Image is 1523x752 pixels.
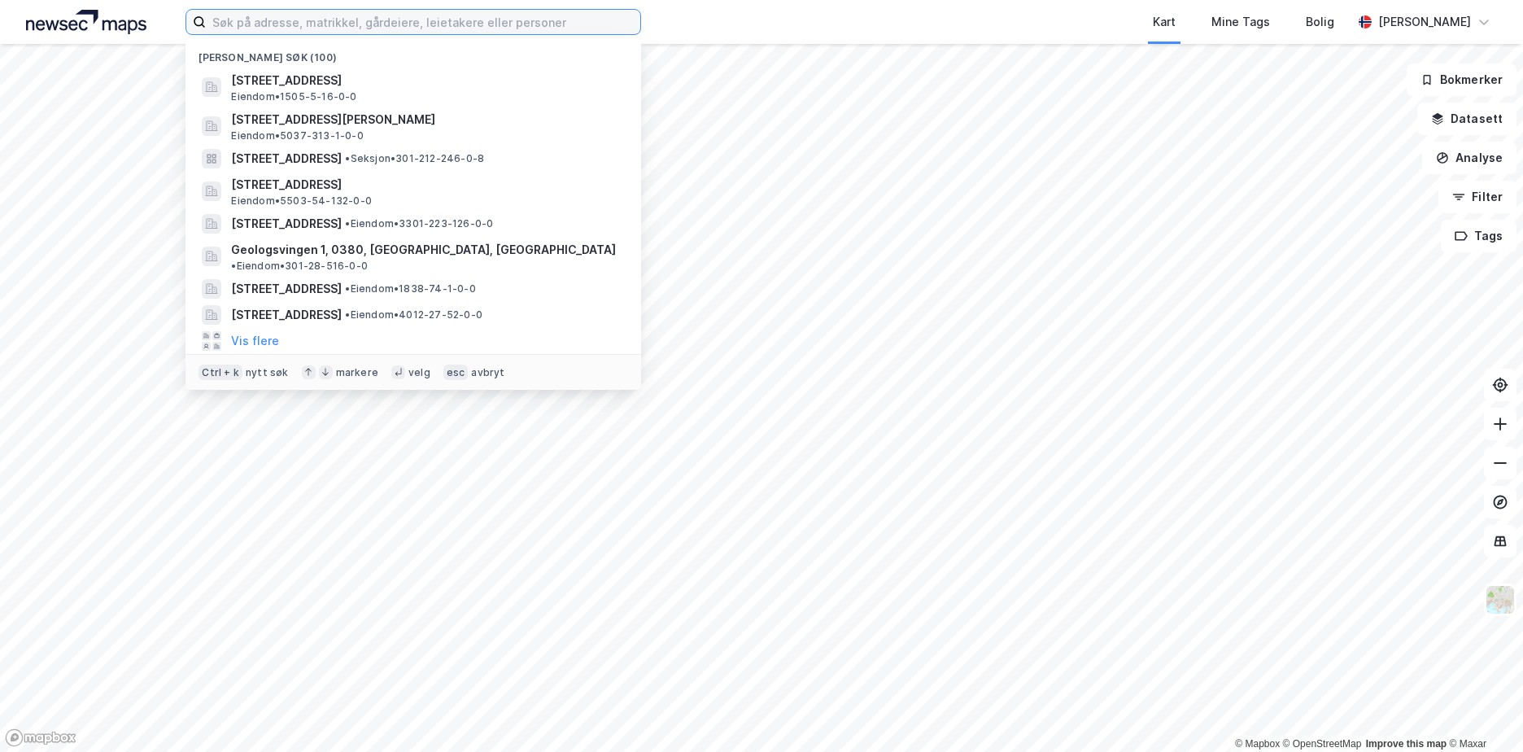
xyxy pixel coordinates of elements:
[345,308,482,321] span: Eiendom • 4012-27-52-0-0
[1366,738,1447,750] a: Improve this map
[231,110,622,129] span: [STREET_ADDRESS][PERSON_NAME]
[231,240,616,260] span: Geologsvingen 1, 0380, [GEOGRAPHIC_DATA], [GEOGRAPHIC_DATA]
[471,366,504,379] div: avbryt
[246,366,289,379] div: nytt søk
[1378,12,1471,32] div: [PERSON_NAME]
[1235,738,1280,750] a: Mapbox
[5,728,76,747] a: Mapbox homepage
[231,90,356,103] span: Eiendom • 1505-5-16-0-0
[231,129,363,142] span: Eiendom • 5037-313-1-0-0
[345,308,350,321] span: •
[1283,738,1362,750] a: OpenStreetMap
[345,217,493,230] span: Eiendom • 3301-223-126-0-0
[231,175,622,195] span: [STREET_ADDRESS]
[1417,103,1516,135] button: Datasett
[1422,142,1516,174] button: Analyse
[231,305,342,325] span: [STREET_ADDRESS]
[1211,12,1270,32] div: Mine Tags
[345,282,350,295] span: •
[185,38,641,68] div: [PERSON_NAME] søk (100)
[345,282,475,295] span: Eiendom • 1838-74-1-0-0
[1438,181,1516,213] button: Filter
[1407,63,1516,96] button: Bokmerker
[231,71,622,90] span: [STREET_ADDRESS]
[345,152,484,165] span: Seksjon • 301-212-246-0-8
[1441,220,1516,252] button: Tags
[1306,12,1334,32] div: Bolig
[26,10,146,34] img: logo.a4113a55bc3d86da70a041830d287a7e.svg
[443,365,469,381] div: esc
[345,152,350,164] span: •
[206,10,640,34] input: Søk på adresse, matrikkel, gårdeiere, leietakere eller personer
[231,260,368,273] span: Eiendom • 301-28-516-0-0
[231,260,236,272] span: •
[231,214,342,234] span: [STREET_ADDRESS]
[1153,12,1176,32] div: Kart
[1485,584,1516,615] img: Z
[231,331,279,351] button: Vis flere
[231,279,342,299] span: [STREET_ADDRESS]
[408,366,430,379] div: velg
[199,365,242,381] div: Ctrl + k
[1442,674,1523,752] iframe: Chat Widget
[345,217,350,230] span: •
[231,149,342,168] span: [STREET_ADDRESS]
[336,366,378,379] div: markere
[231,195,372,208] span: Eiendom • 5503-54-132-0-0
